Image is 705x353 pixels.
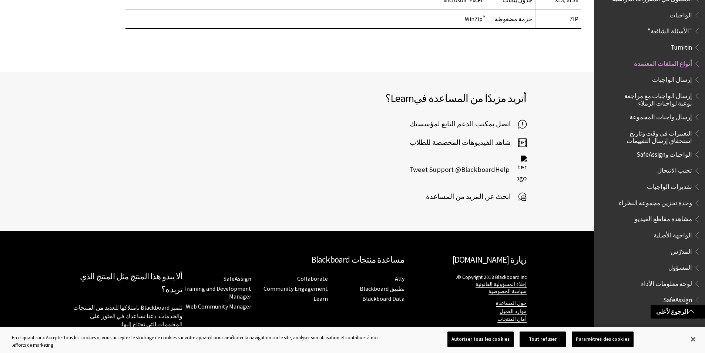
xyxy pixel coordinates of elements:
[663,294,692,304] span: SafeAssign
[297,90,527,106] h2: أتريد مزيدًا من المساعدة في ؟
[673,310,692,320] span: الطالب
[497,316,527,323] a: أمان المنتجات
[637,148,692,158] span: الواجبات وSafeAssign
[68,270,182,296] h2: ألا يبدو هذا المنتج مثل المنتج الذي تريده؟
[614,127,692,144] span: التغييرات في وقت وتاريخ استحقاق إرسال التقييمات
[224,275,251,283] a: SafeAssign
[641,277,692,287] span: لوحة معلومات الأداء
[647,180,692,190] span: تقديرات الواجبات
[186,303,251,310] a: Web Community Manager
[297,275,328,283] a: Collaborate
[635,213,692,223] span: مشاهدة مقاطع الفيديو
[410,119,527,130] a: اتصل بمكتب الدعم التابع لمؤسستك
[313,295,328,303] a: Learn
[412,274,527,295] p: ‎© Copyright 2018 Blackboard Inc.
[500,308,527,315] a: موارد العميل
[572,332,634,347] button: Paramètres des cookies
[517,156,527,184] img: Twitter logo
[447,332,514,347] button: Autoriser tous les cookies
[630,111,692,121] span: إرسال واجبات المجموعة
[657,164,692,174] span: تجنب الانتحال
[184,285,251,300] a: Training and Development Manager
[409,156,527,184] a: Twitter logo Tweet Support @BlackboardHelp
[488,9,535,29] td: حزمة مضغوطة
[685,331,701,347] button: Fermer
[410,137,527,148] a: شاهد الفيديوهات المخصصة للطلاب
[360,285,404,293] a: تطبيق Blackboard
[669,9,692,19] span: الواجبات
[654,229,692,239] span: الواجهة الأصلية
[125,9,488,29] td: WinZip ‎
[535,9,581,29] td: ZIP
[410,119,518,130] span: اتصل بمكتب الدعم التابع لمؤسستك
[362,295,404,303] a: Blackboard Data
[671,245,692,255] span: المدرّس
[426,191,518,202] span: ابحث عن المزيد من المساعدة
[390,91,414,105] span: Learn
[619,197,692,207] span: وحدة تخزين مجموعة النظراء
[648,25,692,35] span: "الأسئلة الشائعة"
[410,137,518,148] span: شاهد الفيديوهات المخصصة للطلاب
[668,262,692,272] span: المسؤول
[489,288,527,295] a: سياسة الخصوصية
[182,253,404,266] h2: مساعدة منتجات Blackboard
[483,14,485,20] sup: ®
[12,334,388,349] div: En cliquant sur « Accepter tous les cookies », vous acceptez le stockage de cookies sur votre app...
[476,281,527,288] a: إخلاء المسؤولية القانونية
[426,191,527,202] a: ابحث عن المزيد من المساعدة
[671,41,692,51] span: Turnitin
[651,305,705,319] a: الرجوع لأعلى
[634,57,692,67] span: أنواع الملفات المعتمدة
[395,275,404,283] a: Ally
[68,303,182,328] p: تتميز Blackboard بامتلاكها للعديد من المنتجات والخدمات. دعنا نساعدك في العثور على المعلومات التي ...
[614,90,692,107] span: إرسال الواجبات مع مراجعة نوعية لواجبات الزملاء
[263,285,328,293] a: Community Engagement
[652,73,692,83] span: إرسال الواجبات
[452,254,527,265] a: زيارة [DOMAIN_NAME]
[671,326,692,336] span: المدرس
[520,332,566,347] button: Tout refuser
[409,164,517,175] span: Tweet Support @BlackboardHelp
[496,300,527,307] a: حول المساعدة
